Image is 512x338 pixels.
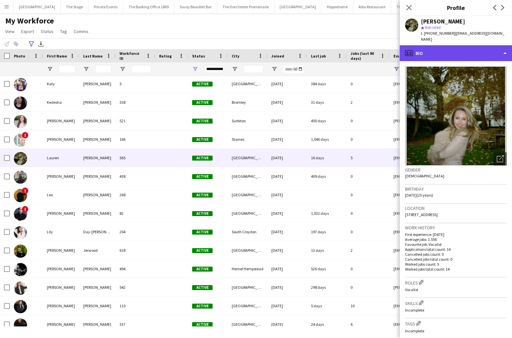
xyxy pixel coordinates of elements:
div: [PERSON_NAME] [43,167,79,185]
div: [DATE] [267,93,307,111]
button: Open Filter Menu [47,66,53,72]
input: City Filter Input [244,65,263,73]
img: Lauren Williams [14,152,27,165]
p: Incomplete [405,308,507,313]
img: Lucy Harrower [14,282,27,295]
div: 0 [347,260,390,278]
div: 526 days [307,260,347,278]
div: 0 [347,223,390,241]
img: Kedesha Charles [14,96,27,110]
input: Joined Filter Input [283,65,303,73]
a: Export [18,27,37,36]
div: Bio [400,45,512,61]
span: My Workforce [5,16,54,26]
div: 204 [116,223,155,241]
span: Email [393,54,404,58]
div: [PERSON_NAME] [43,241,79,259]
button: Open Filter Menu [232,66,238,72]
span: Joined [271,54,284,58]
div: [PERSON_NAME] [43,112,79,130]
div: [GEOGRAPHIC_DATA] [228,186,267,204]
img: Laura Ingham [14,133,27,147]
button: The Dorchester - Vesper Bar [391,0,448,13]
span: First Name [47,54,67,58]
div: 618 [116,241,155,259]
button: Open Filter Menu [393,66,399,72]
span: [STREET_ADDRESS] [405,212,438,217]
p: Cancelled jobs count: 0 [405,252,507,257]
button: The Stage [61,0,88,13]
button: Open Filter Menu [192,66,198,72]
img: Kristina Surma [14,115,27,128]
div: [PERSON_NAME] [79,260,116,278]
button: [GEOGRAPHIC_DATA] [274,0,322,13]
span: Active [192,156,213,161]
p: Applications total count: 14 [405,247,507,252]
span: City [232,54,239,58]
h3: Roles [405,279,507,286]
button: Open Filter Menu [83,66,89,72]
div: 0 [347,278,390,296]
div: [DATE] [267,112,307,130]
a: View [3,27,17,36]
div: [PERSON_NAME] [79,112,116,130]
div: 298 days [307,278,347,296]
div: [DATE] [267,186,307,204]
span: Workforce ID [119,51,143,61]
span: Active [192,82,213,87]
span: [DATE] (25 years) [405,193,433,198]
h3: Work history [405,225,507,231]
p: Incomplete [405,328,507,333]
span: Last Name [83,54,103,58]
div: [DATE] [267,260,307,278]
div: Leo [43,186,79,204]
div: [PERSON_NAME] [43,315,79,333]
div: [PERSON_NAME] [79,278,116,296]
app-action-btn: Advanced filters [27,40,35,48]
input: Workforce ID Filter Input [131,65,151,73]
span: View [5,28,15,34]
div: Surbiton [228,112,267,130]
button: [GEOGRAPHIC_DATA] [14,0,61,13]
div: 337 [116,315,155,333]
div: [DATE] [267,223,307,241]
div: [PERSON_NAME] [79,149,116,167]
div: 494 [116,260,155,278]
div: 166 [116,130,155,148]
div: [PERSON_NAME] [79,130,116,148]
div: [DATE] [267,278,307,296]
div: [PERSON_NAME] [79,93,116,111]
div: [PERSON_NAME] [43,297,79,315]
div: [DATE] [267,167,307,185]
div: 5 [347,149,390,167]
span: ! [22,187,28,194]
span: Active [192,119,213,124]
div: Jerwood [79,241,116,259]
img: Leo Pesci [14,189,27,202]
div: [GEOGRAPHIC_DATA] [228,167,267,185]
div: [PERSON_NAME] [421,19,465,24]
div: 450 days [307,112,347,130]
div: 2 [347,241,390,259]
span: Active [192,304,213,309]
button: Hippodrome [322,0,353,13]
span: Active [192,322,213,327]
div: 565 [116,149,155,167]
div: [GEOGRAPHIC_DATA] [228,315,267,333]
div: [GEOGRAPHIC_DATA] [228,241,267,259]
div: [DATE] [267,130,307,148]
div: [GEOGRAPHIC_DATA] [228,297,267,315]
div: Kedesha [43,93,79,111]
div: [GEOGRAPHIC_DATA] [228,204,267,222]
img: Lydia Hansen [14,319,27,332]
div: [GEOGRAPHIC_DATA] [228,75,267,93]
span: Active [192,100,213,105]
img: Lloyd Jerwood [14,244,27,258]
app-action-btn: Export XLSX [37,40,45,48]
span: Active [192,174,213,179]
span: Jobs (last 90 days) [351,51,378,61]
div: 10 [347,297,390,315]
div: Lauren [43,149,79,167]
a: Tag [57,27,70,36]
div: 438 [116,167,155,185]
